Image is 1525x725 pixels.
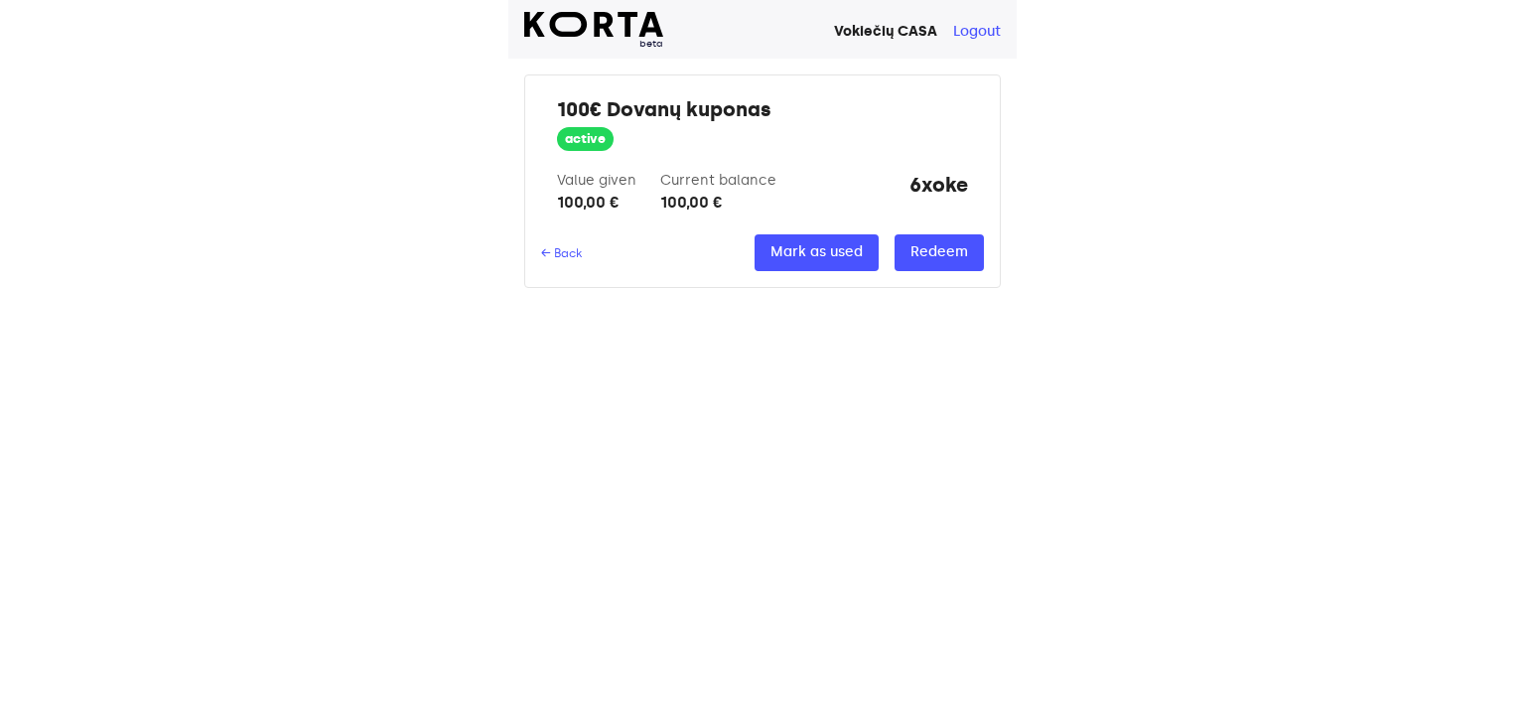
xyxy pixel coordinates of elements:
img: Korta [524,12,663,37]
span: Mark as used [770,240,863,265]
button: Redeem [895,234,984,271]
div: ← Back [541,245,582,261]
label: Value given [557,172,636,189]
span: active [557,130,614,149]
h2: 100€ Dovanų kuponas [557,95,968,123]
button: Mark as used [755,234,879,271]
span: Redeem [910,240,968,265]
strong: Vokiečių CASA [834,23,937,40]
div: 100,00 € [557,191,636,215]
strong: 6xoke [909,171,968,215]
div: 100,00 € [660,191,776,215]
span: beta [524,37,663,51]
label: Current balance [660,172,776,189]
button: Logout [953,22,1001,42]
